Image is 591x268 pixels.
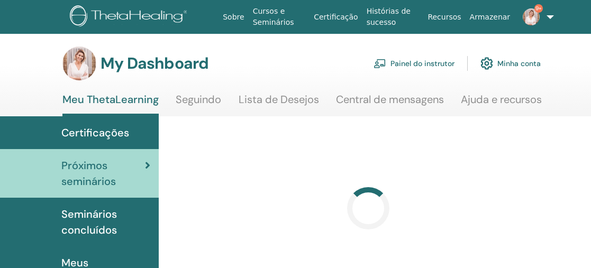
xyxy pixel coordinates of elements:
[101,54,208,73] h3: My Dashboard
[534,4,543,13] span: 9+
[480,54,493,72] img: cog.svg
[374,59,386,68] img: chalkboard-teacher.svg
[310,7,362,27] a: Certificação
[480,52,541,75] a: Minha conta
[61,125,129,141] span: Certificações
[423,7,465,27] a: Recursos
[61,158,145,189] span: Próximos seminários
[523,8,540,25] img: default.jpg
[249,2,310,32] a: Cursos e Seminários
[61,206,150,238] span: Seminários concluídos
[466,7,514,27] a: Armazenar
[176,93,221,114] a: Seguindo
[70,5,191,29] img: logo.png
[62,47,96,80] img: default.jpg
[219,7,248,27] a: Sobre
[62,93,159,116] a: Meu ThetaLearning
[374,52,454,75] a: Painel do instrutor
[461,93,542,114] a: Ajuda e recursos
[239,93,319,114] a: Lista de Desejos
[362,2,424,32] a: Histórias de sucesso
[336,93,444,114] a: Central de mensagens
